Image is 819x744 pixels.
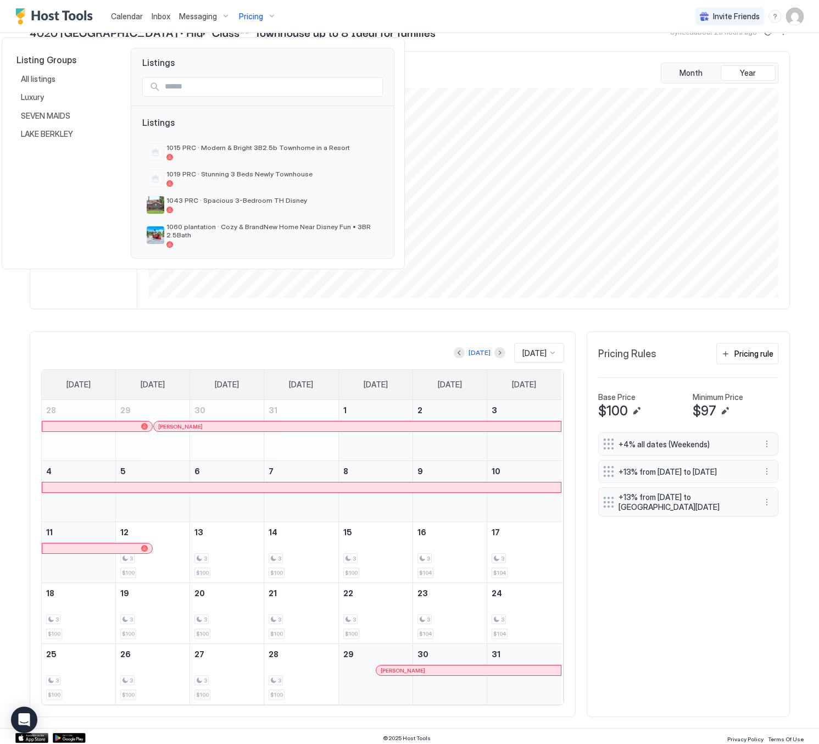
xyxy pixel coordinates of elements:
[166,196,378,204] span: 1043 PRC · Spacious 3-Bedroom TH Disney
[131,48,394,68] span: Listings
[166,223,378,239] span: 1060 plantation · Cozy & BrandNew Home Near Disney Fun • 3BR 2.5Bath
[21,74,57,84] span: All listings
[21,92,46,102] span: Luxury
[147,196,164,214] div: listing image
[142,117,383,139] span: Listings
[11,707,37,733] div: Open Intercom Messenger
[21,129,75,139] span: LAKE BERKLEY
[147,226,164,244] div: listing image
[166,170,378,178] span: 1019 PRC · Stunning 3 Beds Newly Townhouse
[160,77,382,96] input: Input Field
[166,143,378,152] span: 1015 PRC · Modern & Bright 3B2.5b Townhome in a Resort
[21,111,72,121] span: SEVEN MAIDS
[16,54,113,65] span: Listing Groups
[166,257,378,265] span: 1064 PRC · [GEOGRAPHIC_DATA] at [GEOGRAPHIC_DATA] no fees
